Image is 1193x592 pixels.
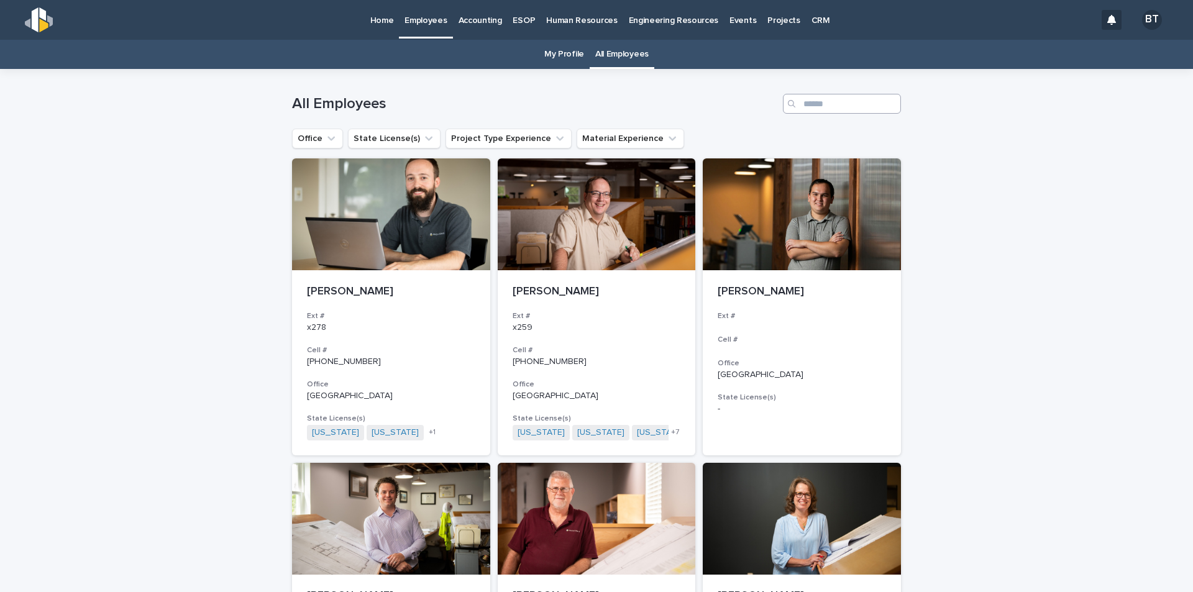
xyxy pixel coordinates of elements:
[718,335,886,345] h3: Cell #
[372,427,419,438] a: [US_STATE]
[292,158,490,455] a: [PERSON_NAME]Ext #x278Cell #[PHONE_NUMBER]Office[GEOGRAPHIC_DATA]State License(s)[US_STATE] [US_S...
[513,323,533,332] a: x259
[292,129,343,148] button: Office
[518,427,565,438] a: [US_STATE]
[312,427,359,438] a: [US_STATE]
[718,358,886,368] h3: Office
[513,345,681,355] h3: Cell #
[577,129,684,148] button: Material Experience
[671,429,679,436] span: + 7
[718,370,886,380] p: [GEOGRAPHIC_DATA]
[307,285,475,299] p: [PERSON_NAME]
[1142,10,1162,30] div: BT
[718,404,886,414] p: -
[307,357,381,366] a: [PHONE_NUMBER]
[513,311,681,321] h3: Ext #
[307,414,475,424] h3: State License(s)
[577,427,624,438] a: [US_STATE]
[307,323,326,332] a: x278
[25,7,53,32] img: s5b5MGTdWwFoU4EDV7nw
[544,40,584,69] a: My Profile
[307,345,475,355] h3: Cell #
[513,414,681,424] h3: State License(s)
[718,311,886,321] h3: Ext #
[498,158,696,455] a: [PERSON_NAME]Ext #x259Cell #[PHONE_NUMBER]Office[GEOGRAPHIC_DATA]State License(s)[US_STATE] [US_S...
[703,158,901,455] a: [PERSON_NAME]Ext #Cell #Office[GEOGRAPHIC_DATA]State License(s)-
[718,393,886,403] h3: State License(s)
[513,357,587,366] a: [PHONE_NUMBER]
[513,380,681,389] h3: Office
[513,285,681,299] p: [PERSON_NAME]
[348,129,441,148] button: State License(s)
[307,311,475,321] h3: Ext #
[292,95,778,113] h1: All Employees
[783,94,901,114] input: Search
[307,380,475,389] h3: Office
[637,427,684,438] a: [US_STATE]
[307,391,475,401] p: [GEOGRAPHIC_DATA]
[446,129,572,148] button: Project Type Experience
[429,429,436,436] span: + 1
[718,285,886,299] p: [PERSON_NAME]
[513,391,681,401] p: [GEOGRAPHIC_DATA]
[595,40,649,69] a: All Employees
